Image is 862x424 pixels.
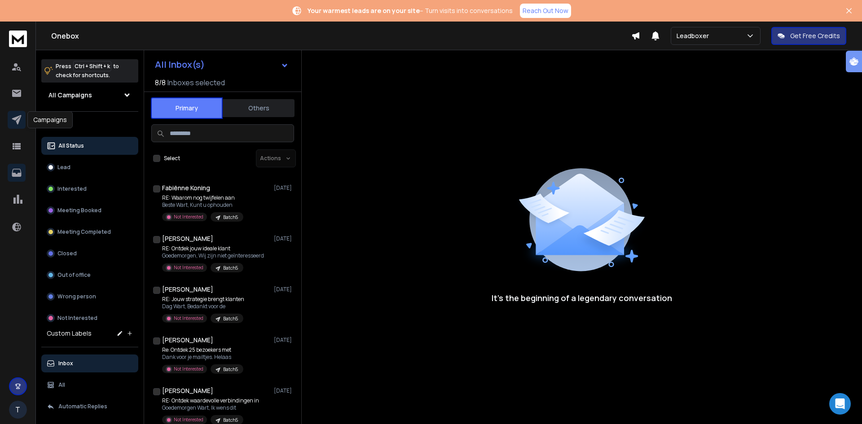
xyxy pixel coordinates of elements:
[174,214,203,220] p: Not Interested
[57,315,97,322] p: Not Interested
[167,77,225,88] h3: Inboxes selected
[223,315,238,322] p: Batch5
[164,155,180,162] label: Select
[155,77,166,88] span: 8 / 8
[771,27,846,45] button: Get Free Credits
[41,309,138,327] button: Not Interested
[162,245,264,252] p: RE: Ontdek jouw ideale klant
[41,201,138,219] button: Meeting Booked
[73,61,111,71] span: Ctrl + Shift + k
[57,164,70,171] p: Lead
[174,264,203,271] p: Not Interested
[48,91,92,100] h1: All Campaigns
[174,366,203,372] p: Not Interested
[58,142,84,149] p: All Status
[57,185,87,192] p: Interested
[57,228,111,236] p: Meeting Completed
[41,398,138,415] button: Automatic Replies
[829,393,851,415] div: Open Intercom Messenger
[274,337,294,344] p: [DATE]
[148,56,296,74] button: All Inbox(s)
[57,271,91,279] p: Out of office
[41,266,138,284] button: Out of office
[677,31,712,40] p: Leadboxer
[174,416,203,423] p: Not Interested
[162,354,243,361] p: Dank voor je mailtjes. Helaas
[162,386,213,395] h1: [PERSON_NAME]
[162,252,264,259] p: Goedemorgen, Wij zijn niet geïnteresseerd
[162,234,213,243] h1: [PERSON_NAME]
[162,285,213,294] h1: [PERSON_NAME]
[162,303,244,310] p: Dag Wart, Bedankt voor de
[790,31,840,40] p: Get Free Credits
[162,184,210,192] h1: Fabiënne Koning
[162,404,259,411] p: Goedemorgen Wart, Ik wens dit
[274,286,294,293] p: [DATE]
[9,31,27,47] img: logo
[162,336,213,345] h1: [PERSON_NAME]
[41,86,138,104] button: All Campaigns
[57,293,96,300] p: Wrong person
[308,6,420,15] strong: Your warmest leads are on your site
[155,60,205,69] h1: All Inbox(s)
[162,201,243,209] p: Beste Wart, Kunt u ophouden
[27,111,73,128] div: Campaigns
[41,223,138,241] button: Meeting Completed
[41,376,138,394] button: All
[308,6,513,15] p: – Turn visits into conversations
[274,184,294,192] p: [DATE]
[57,207,101,214] p: Meeting Booked
[223,265,238,271] p: Batch5
[41,180,138,198] button: Interested
[58,403,107,410] p: Automatic Replies
[162,194,243,201] p: RE: Waarom nog twijfelen aan
[41,288,138,306] button: Wrong person
[41,158,138,176] button: Lead
[9,401,27,419] button: T
[162,296,244,303] p: RE: Jouw strategie brengt klanten
[274,235,294,242] p: [DATE]
[51,31,631,41] h1: Onebox
[223,366,238,373] p: Batch5
[174,315,203,322] p: Not Interested
[223,98,295,118] button: Others
[57,250,77,257] p: Closed
[58,360,73,367] p: Inbox
[223,417,238,424] p: Batch5
[151,97,223,119] button: Primary
[274,387,294,394] p: [DATE]
[47,329,92,338] h3: Custom Labels
[492,292,672,304] p: It’s the beginning of a legendary conversation
[162,346,243,354] p: Re: Ontdek 25 bezoekers met
[41,137,138,155] button: All Status
[162,397,259,404] p: RE: Ontdek waardevolle verbindingen in
[41,119,138,131] h3: Filters
[58,381,65,389] p: All
[523,6,568,15] p: Reach Out Now
[56,62,119,80] p: Press to check for shortcuts.
[223,214,238,221] p: Batch5
[41,245,138,262] button: Closed
[41,354,138,372] button: Inbox
[520,4,571,18] a: Reach Out Now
